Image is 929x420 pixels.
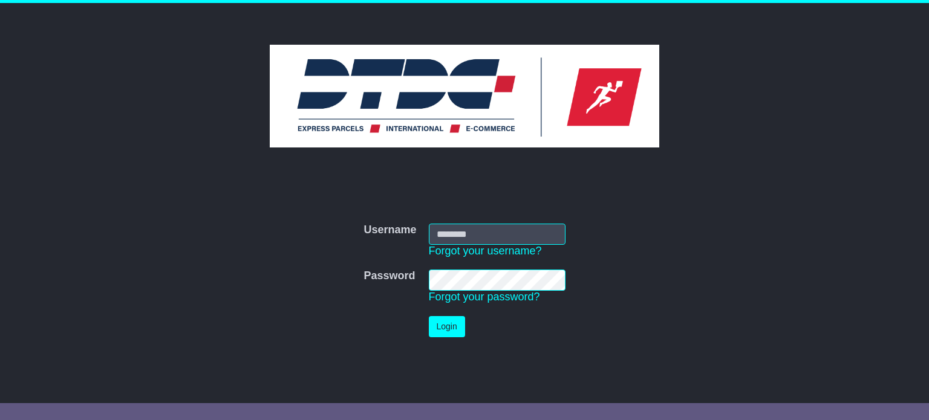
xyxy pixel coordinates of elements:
[429,245,542,257] a: Forgot your username?
[363,270,415,283] label: Password
[429,291,540,303] a: Forgot your password?
[363,224,416,237] label: Username
[429,316,465,337] button: Login
[270,45,659,147] img: DTDC Australia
